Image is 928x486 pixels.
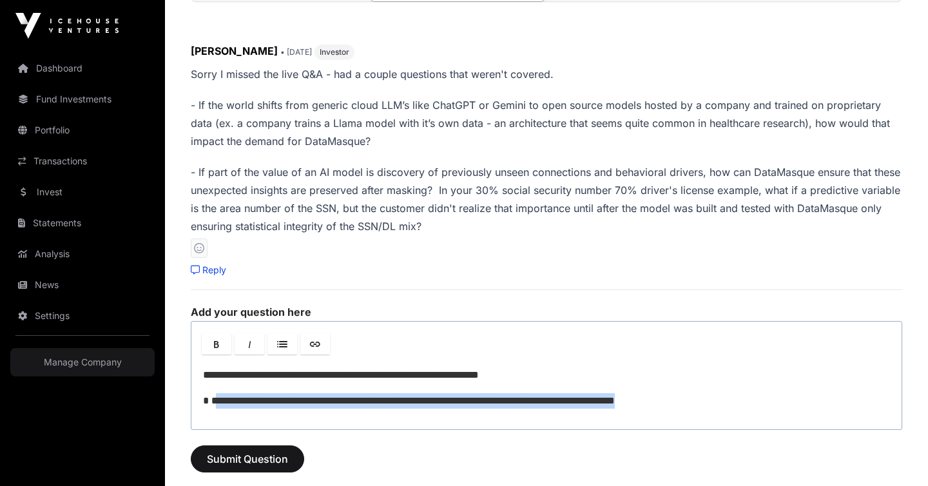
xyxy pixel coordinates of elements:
[15,13,119,39] img: Icehouse Ventures Logo
[10,348,155,376] a: Manage Company
[267,333,297,355] a: Lists
[191,96,902,150] p: - If the world shifts from generic cloud LLM’s like ChatGPT or Gemini to open source models hoste...
[191,306,902,318] label: Add your question here
[207,451,288,467] span: Submit Question
[10,271,155,299] a: News
[10,54,155,83] a: Dashboard
[10,209,155,237] a: Statements
[864,424,928,486] iframe: Chat Widget
[202,333,231,355] a: Bold
[300,333,330,355] a: Link
[280,47,312,57] span: • [DATE]
[235,333,264,355] a: Italic
[10,147,155,175] a: Transactions
[10,240,155,268] a: Analysis
[10,178,155,206] a: Invest
[191,163,902,235] p: - If part of the value of an AI model is discovery of previously unseen connections and behaviora...
[10,85,155,113] a: Fund Investments
[10,302,155,330] a: Settings
[191,65,902,83] p: Sorry I missed the live Q&A - had a couple questions that weren't covered.
[10,116,155,144] a: Portfolio
[320,47,349,57] span: Investor
[191,445,304,472] button: Submit Question
[191,44,278,57] span: [PERSON_NAME]
[191,264,226,277] a: Reply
